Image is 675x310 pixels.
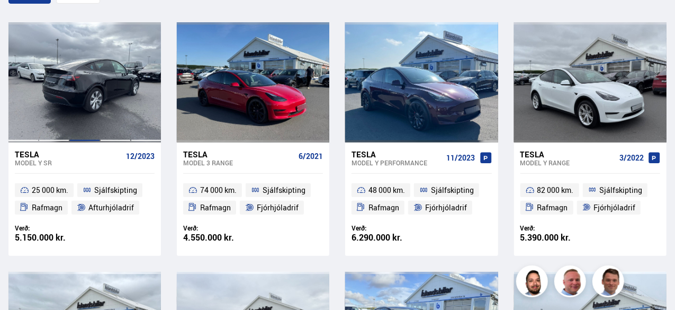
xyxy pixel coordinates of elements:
[537,184,574,197] span: 82 000 km.
[263,184,305,197] span: Sjálfskipting
[15,149,122,159] div: Tesla
[8,143,161,256] a: Tesla Model Y SR 12/2023 25 000 km. Sjálfskipting Rafmagn Afturhjóladrif Verð: 5.150.000 kr.
[345,143,498,256] a: Tesla Model Y PERFORMANCE 11/2023 48 000 km. Sjálfskipting Rafmagn Fjórhjóladrif Verð: 6.290.000 kr.
[352,159,442,166] div: Model Y PERFORMANCE
[15,224,85,232] div: Verð:
[15,159,122,166] div: Model Y SR
[520,224,590,232] div: Verð:
[599,184,642,197] span: Sjálfskipting
[183,224,253,232] div: Verð:
[537,201,568,214] span: Rafmagn
[556,267,588,299] img: siFngHWaQ9KaOqBr.png
[257,201,299,214] span: Fjórhjóladrif
[88,201,134,214] span: Afturhjóladrif
[183,159,294,166] div: Model 3 RANGE
[15,233,85,242] div: 5.150.000 kr.
[514,143,667,256] a: Tesla Model Y RANGE 3/2022 82 000 km. Sjálfskipting Rafmagn Fjórhjóladrif Verð: 5.390.000 kr.
[32,201,62,214] span: Rafmagn
[431,184,474,197] span: Sjálfskipting
[447,154,475,162] span: 11/2023
[299,152,323,161] span: 6/2021
[518,267,550,299] img: nhp88E3Fdnt1Opn2.png
[619,154,644,162] span: 3/2022
[368,201,399,214] span: Rafmagn
[425,201,467,214] span: Fjórhjóladrif
[594,267,626,299] img: FbJEzSuNWCJXmdc-.webp
[200,201,231,214] span: Rafmagn
[352,224,421,232] div: Verð:
[520,159,615,166] div: Model Y RANGE
[352,233,421,242] div: 6.290.000 kr.
[183,149,294,159] div: Tesla
[352,149,442,159] div: Tesla
[520,233,590,242] div: 5.390.000 kr.
[126,152,155,161] span: 12/2023
[520,149,615,159] div: Tesla
[32,184,68,197] span: 25 000 km.
[8,4,40,36] button: Open LiveChat chat widget
[183,233,253,242] div: 4.550.000 kr.
[200,184,237,197] span: 74 000 km.
[177,143,329,256] a: Tesla Model 3 RANGE 6/2021 74 000 km. Sjálfskipting Rafmagn Fjórhjóladrif Verð: 4.550.000 kr.
[94,184,137,197] span: Sjálfskipting
[368,184,405,197] span: 48 000 km.
[593,201,635,214] span: Fjórhjóladrif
